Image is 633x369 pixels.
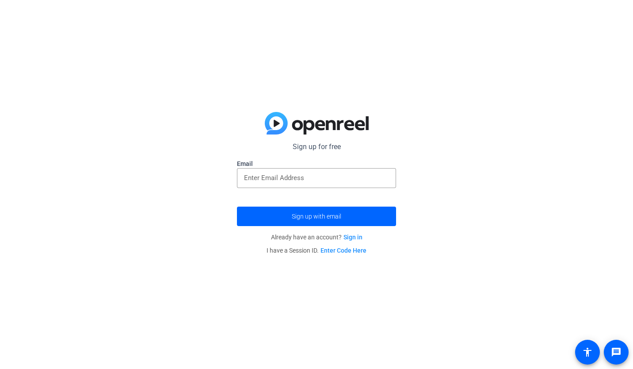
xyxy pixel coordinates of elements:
mat-icon: accessibility [582,347,593,357]
p: Sign up for free [237,142,396,152]
button: Sign up with email [237,207,396,226]
mat-icon: message [611,347,622,357]
input: Enter Email Address [244,173,389,183]
img: blue-gradient.svg [265,112,369,135]
a: Enter Code Here [320,247,366,254]
span: I have a Session ID. [267,247,366,254]
a: Sign in [343,234,362,241]
label: Email [237,159,396,168]
span: Already have an account? [271,234,362,241]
